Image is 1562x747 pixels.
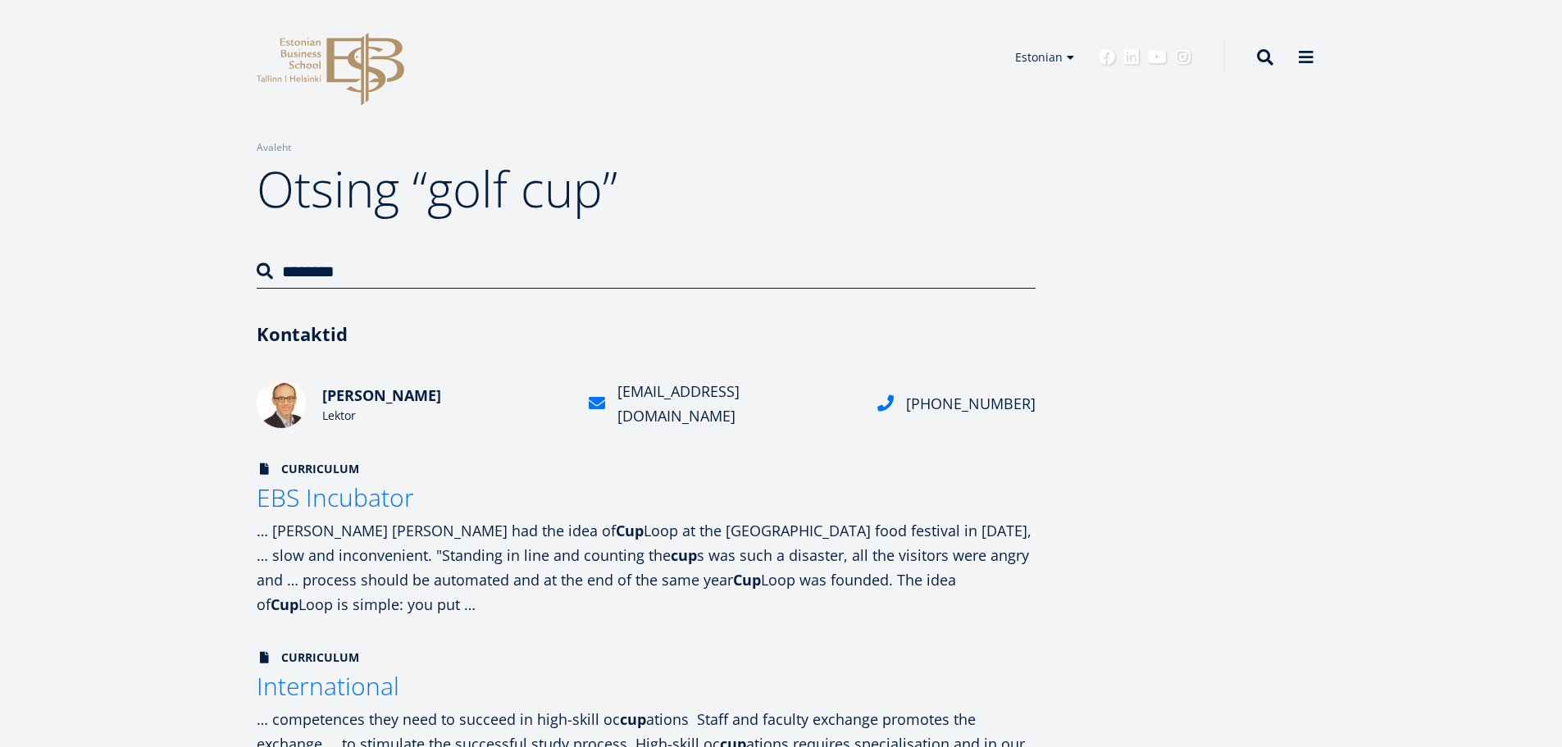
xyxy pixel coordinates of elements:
[616,521,644,540] strong: Cup
[322,385,441,405] span: [PERSON_NAME]
[1175,49,1191,66] a: Instagram
[671,545,697,565] strong: cup
[322,408,568,424] div: Lektor
[257,139,291,156] a: Avaleht
[257,649,359,666] span: Curriculum
[1099,49,1115,66] a: Facebook
[733,570,761,590] strong: Cup
[257,461,359,477] span: Curriculum
[257,669,399,703] span: International
[271,594,298,614] strong: Cup
[906,391,1036,416] div: [PHONE_NUMBER]
[257,156,1036,221] h1: Otsing “golf cup”
[257,518,1036,617] div: … [PERSON_NAME] [PERSON_NAME] had the idea of Loop at the [GEOGRAPHIC_DATA] food festival in [DAT...
[620,709,646,729] strong: cup
[257,321,1036,346] h3: Kontaktid
[617,379,857,428] div: [EMAIL_ADDRESS][DOMAIN_NAME]
[257,481,414,514] span: EBS Incubator
[1123,49,1140,66] a: Linkedin
[257,379,306,428] img: Urmas Kaarlep
[1148,49,1167,66] a: Youtube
